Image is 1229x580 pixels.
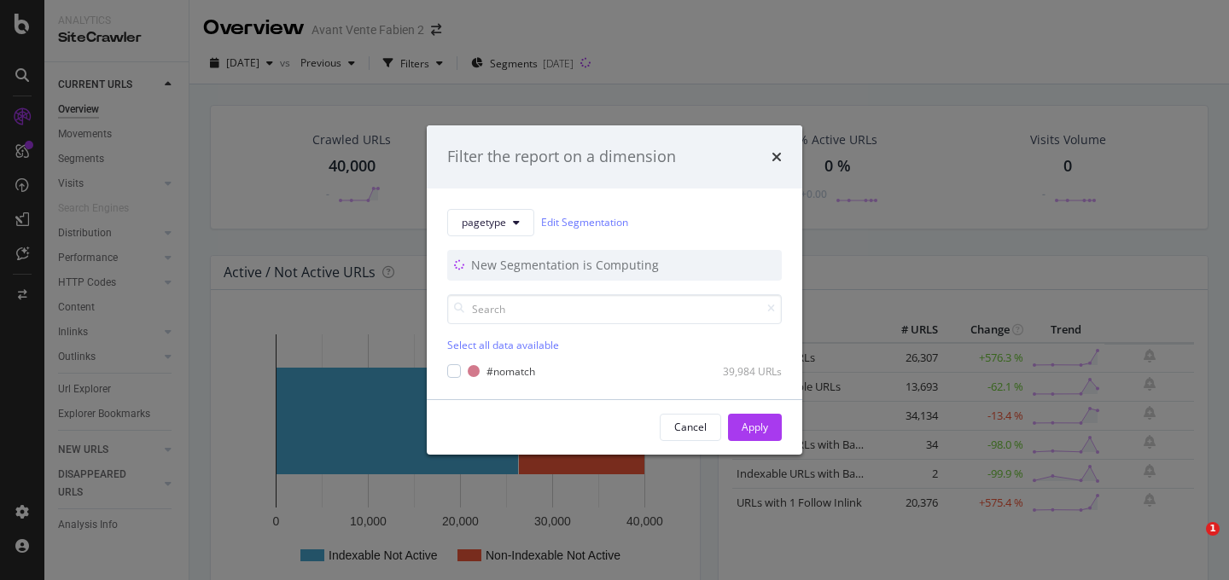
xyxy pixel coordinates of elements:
[447,146,676,168] div: Filter the report on a dimension
[427,125,802,455] div: modal
[1206,522,1220,536] span: 1
[698,364,782,379] div: 39,984 URLs
[674,420,707,434] div: Cancel
[447,294,782,324] input: Search
[447,209,534,236] button: pagetype
[728,414,782,441] button: Apply
[462,215,506,229] span: pagetype
[471,257,662,274] div: New Segmentation is Computing
[1171,522,1212,563] iframe: Intercom live chat
[486,364,535,379] div: #nomatch
[742,420,768,434] div: Apply
[660,414,721,441] button: Cancel
[541,213,628,231] a: Edit Segmentation
[447,338,782,352] div: Select all data available
[772,146,782,168] div: times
